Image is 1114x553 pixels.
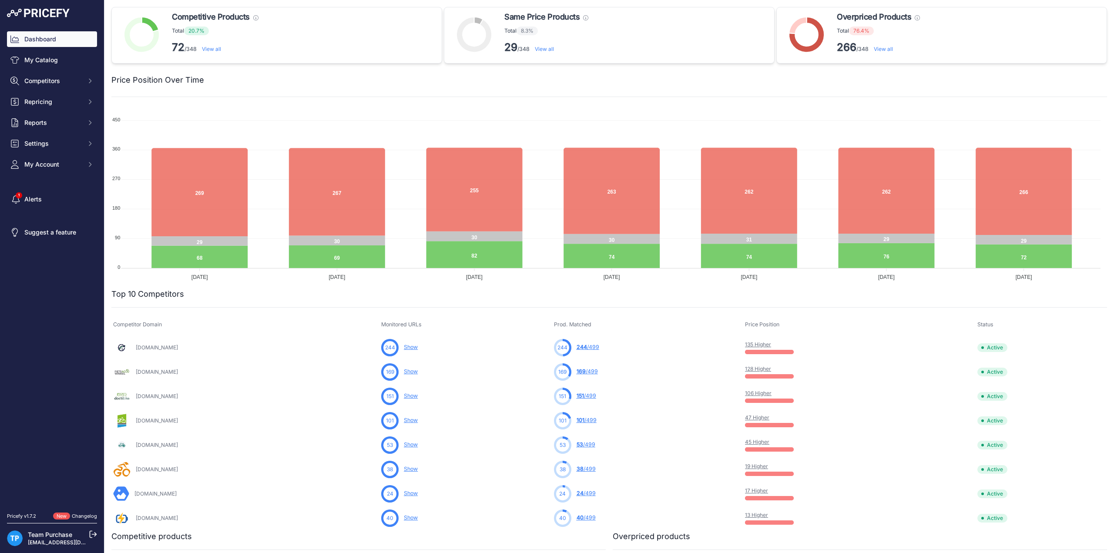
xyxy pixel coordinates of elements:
span: Active [977,368,1007,376]
a: 19 Higher [745,463,768,469]
tspan: 450 [112,117,120,122]
button: Repricing [7,94,97,110]
a: [DOMAIN_NAME] [136,344,178,351]
a: [DOMAIN_NAME] [136,417,178,424]
a: 38/499 [577,466,596,472]
strong: 266 [837,41,856,54]
a: Changelog [72,513,97,519]
span: Active [977,343,1007,352]
span: Active [977,489,1007,498]
span: 24 [387,490,393,498]
a: 40/499 [577,514,596,521]
tspan: [DATE] [1016,274,1032,280]
span: 38 [577,466,584,472]
button: My Account [7,157,97,172]
span: Active [977,514,1007,523]
p: /348 [504,40,588,54]
span: Competitor Domain [113,321,162,328]
tspan: 360 [112,146,120,151]
span: 38 [387,466,393,473]
button: Competitors [7,73,97,89]
span: 169 [558,368,567,376]
tspan: 270 [112,176,120,181]
span: 101 [559,417,567,425]
a: 45 Higher [745,439,769,445]
a: Show [404,368,418,375]
span: 244 [577,344,587,350]
span: Same Price Products [504,11,580,23]
a: Show [404,466,418,472]
a: 106 Higher [745,390,772,396]
tspan: [DATE] [191,274,208,280]
a: View all [202,46,221,52]
span: 53 [387,441,393,449]
span: 169 [577,368,586,375]
a: 47 Higher [745,414,769,421]
a: Team Purchase [28,531,72,538]
tspan: 90 [115,235,120,240]
span: Competitors [24,77,81,85]
p: Total [172,27,258,35]
span: Active [977,441,1007,449]
a: Alerts [7,191,97,207]
a: 135 Higher [745,341,771,348]
span: 169 [386,368,394,376]
span: 40 [386,514,393,522]
span: Active [977,465,1007,474]
a: Dashboard [7,31,97,47]
span: Prod. Matched [554,321,591,328]
h2: Overpriced products [613,530,690,543]
span: 24 [577,490,584,496]
span: 151 [559,392,566,400]
span: Reports [24,118,81,127]
span: Settings [24,139,81,148]
a: 13 Higher [745,512,768,518]
tspan: [DATE] [604,274,620,280]
span: 151 [577,392,584,399]
nav: Sidebar [7,31,97,502]
tspan: 0 [117,265,120,270]
p: /348 [837,40,920,54]
a: Show [404,514,418,521]
a: 128 Higher [745,365,771,372]
tspan: [DATE] [329,274,345,280]
button: Reports [7,115,97,131]
a: [DOMAIN_NAME] [134,490,177,497]
h2: Top 10 Competitors [111,288,184,300]
a: My Catalog [7,52,97,68]
span: Active [977,392,1007,401]
span: New [53,513,70,520]
a: [DOMAIN_NAME] [136,515,178,521]
span: Status [977,321,993,328]
tspan: [DATE] [878,274,895,280]
tspan: [DATE] [466,274,483,280]
a: 244/499 [577,344,599,350]
a: 169/499 [577,368,598,375]
span: Price Position [745,321,779,328]
a: Suggest a feature [7,225,97,240]
span: 101 [577,417,584,423]
span: Competitive Products [172,11,250,23]
span: My Account [24,160,81,169]
span: 53 [577,441,583,448]
span: 151 [386,392,394,400]
a: 24/499 [577,490,596,496]
span: 20.7% [184,27,209,35]
a: 101/499 [577,417,597,423]
span: Overpriced Products [837,11,911,23]
a: Show [404,441,418,448]
span: 76.4% [849,27,874,35]
div: Pricefy v1.7.2 [7,513,36,520]
button: Settings [7,136,97,151]
a: Show [404,344,418,350]
a: Show [404,490,418,496]
strong: 72 [172,41,185,54]
a: Show [404,417,418,423]
p: /348 [172,40,258,54]
img: Pricefy Logo [7,9,70,17]
tspan: [DATE] [741,274,757,280]
span: 53 [560,441,566,449]
a: [DOMAIN_NAME] [136,369,178,375]
a: 53/499 [577,441,595,448]
a: [DOMAIN_NAME] [136,442,178,448]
